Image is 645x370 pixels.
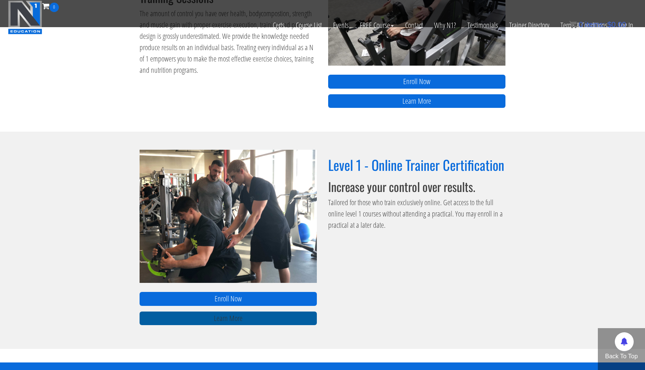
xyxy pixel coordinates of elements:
span: 0 [49,3,59,12]
a: Testimonials [462,12,504,38]
span: items: [585,20,605,29]
a: 0 [42,1,59,11]
a: Why N1? [428,12,462,38]
a: Log In [613,12,639,38]
p: Back To Top [597,352,645,361]
img: n1-education [8,0,42,34]
a: Trainer Directory [504,12,555,38]
span: $ [607,20,611,29]
a: Learn More [140,312,317,325]
a: Certs [267,12,290,38]
p: Tailored for those who train exclusively online. Get access to the full online level 1 courses wi... [328,197,505,231]
span: 0 [579,20,583,29]
p: The amount of control you have over health, bodycompostion, strength and muscle gain with proper ... [140,8,317,76]
img: icon11.png [569,21,577,28]
h2: Level 1 - Online Trainer Certification [328,157,505,172]
a: Terms & Conditions [555,12,613,38]
a: 0 items: $0.00 [569,20,626,29]
a: FREE Course [354,12,399,38]
h3: Increase your control over results. [328,180,505,193]
a: Enroll Now [328,75,505,89]
a: Contact [399,12,428,38]
a: Learn More [328,94,505,108]
a: Events [327,12,354,38]
a: Enroll Now [140,292,317,306]
bdi: 0.00 [607,20,626,29]
img: n1-trainer [140,150,317,283]
a: Course List [290,12,327,38]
